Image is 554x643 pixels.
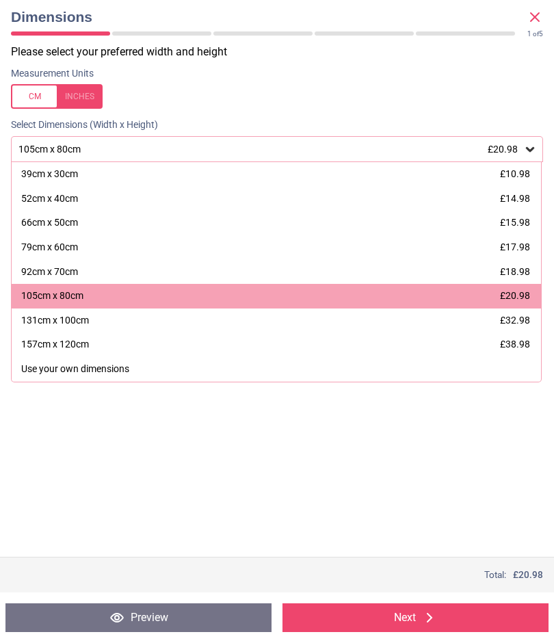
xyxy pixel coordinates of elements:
[500,241,530,252] span: £17.98
[282,603,549,632] button: Next
[500,290,530,301] span: £20.98
[21,289,83,303] div: 105cm x 80cm
[21,338,89,352] div: 157cm x 120cm
[11,44,554,60] p: Please select your preferred width and height
[21,265,78,279] div: 92cm x 70cm
[518,569,543,580] span: 20.98
[500,168,530,179] span: £10.98
[11,568,543,581] div: Total:
[513,568,543,581] span: £
[527,30,531,38] span: 1
[500,217,530,228] span: £15.98
[21,314,89,328] div: 131cm x 100cm
[21,168,78,181] div: 39cm x 30cm
[5,603,272,632] button: Preview
[500,193,530,204] span: £14.98
[21,216,78,230] div: 66cm x 50cm
[500,315,530,326] span: £32.98
[11,67,94,81] label: Measurement Units
[527,29,543,39] div: of 5
[21,363,129,376] div: Use your own dimensions
[21,192,78,206] div: 52cm x 40cm
[500,339,530,350] span: £38.98
[488,144,518,155] span: £20.98
[21,241,78,254] div: 79cm x 60cm
[500,266,530,277] span: £18.98
[11,7,527,27] span: Dimensions
[17,144,523,155] div: 105cm x 80cm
